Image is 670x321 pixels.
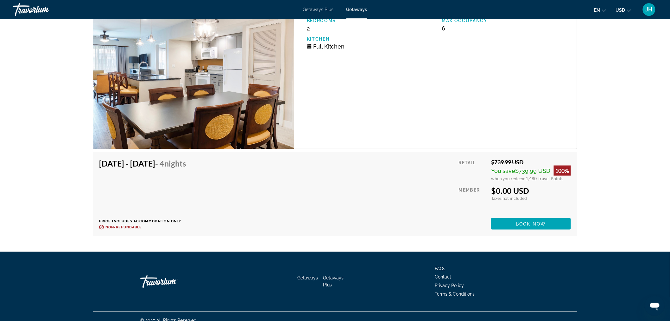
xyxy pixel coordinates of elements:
[491,176,526,181] span: when you redeem
[435,275,451,280] a: Contact
[646,6,653,13] span: JH
[594,8,600,13] span: en
[491,186,571,195] div: $0.00 USD
[105,225,142,229] span: Non-refundable
[307,36,436,42] p: Kitchen
[645,296,665,316] iframe: Button to launch messaging window
[641,3,657,16] button: User Menu
[298,276,318,281] a: Getaways
[155,159,186,168] span: - 4
[303,7,334,12] a: Getaways Plus
[516,221,546,226] span: Book now
[491,195,527,201] span: Taxes not included
[442,25,445,32] span: 6
[99,219,191,223] p: Price includes accommodation only
[491,159,571,166] div: $739.99 USD
[346,7,367,12] a: Getaways
[323,276,344,288] a: Getaways Plus
[616,8,625,13] span: USD
[526,176,564,181] span: 1,480 Travel Points
[313,43,345,50] span: Full Kitchen
[13,1,76,18] a: Travorium
[435,292,475,297] a: Terms & Conditions
[140,272,204,291] a: Travorium
[459,186,486,213] div: Member
[515,167,551,174] span: $739.99 USD
[307,25,310,32] span: 2
[616,5,631,15] button: Change currency
[491,218,571,230] button: Book now
[164,159,186,168] span: Nights
[459,159,486,181] div: Retail
[491,167,515,174] span: You save
[99,159,186,168] h4: [DATE] - [DATE]
[435,283,464,288] a: Privacy Policy
[307,18,436,23] p: Bedrooms
[554,166,571,176] div: 100%
[435,266,445,271] a: FAQs
[594,5,606,15] button: Change language
[442,18,571,23] p: Max Occupancy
